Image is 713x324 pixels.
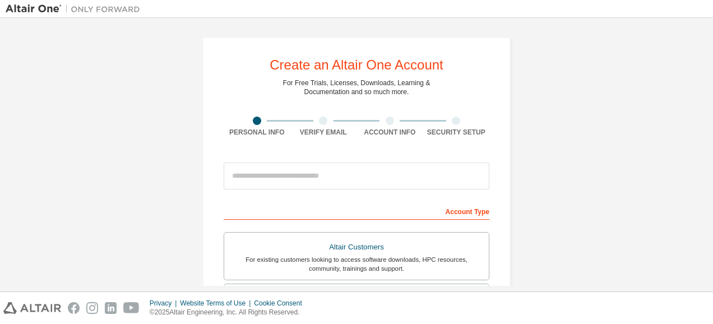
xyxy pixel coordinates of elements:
[356,128,423,137] div: Account Info
[290,128,357,137] div: Verify Email
[423,128,490,137] div: Security Setup
[6,3,146,15] img: Altair One
[254,299,308,308] div: Cookie Consent
[3,302,61,314] img: altair_logo.svg
[68,302,80,314] img: facebook.svg
[86,302,98,314] img: instagram.svg
[231,255,482,273] div: For existing customers looking to access software downloads, HPC resources, community, trainings ...
[270,58,443,72] div: Create an Altair One Account
[283,78,430,96] div: For Free Trials, Licenses, Downloads, Learning & Documentation and so much more.
[180,299,254,308] div: Website Terms of Use
[231,239,482,255] div: Altair Customers
[224,128,290,137] div: Personal Info
[105,302,117,314] img: linkedin.svg
[150,299,180,308] div: Privacy
[150,308,309,317] p: © 2025 Altair Engineering, Inc. All Rights Reserved.
[123,302,140,314] img: youtube.svg
[224,202,489,220] div: Account Type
